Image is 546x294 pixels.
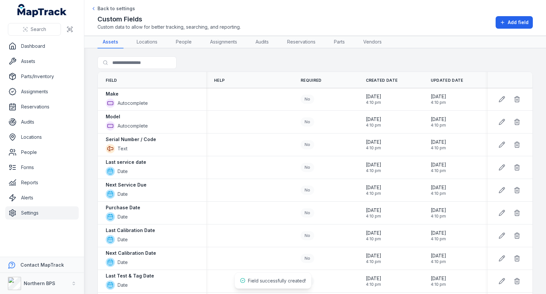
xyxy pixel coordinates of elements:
time: 03/09/2025, 4:10:52 pm [431,93,446,105]
a: Audits [5,115,79,129]
span: [DATE] [366,230,381,236]
time: 03/09/2025, 4:10:52 pm [366,93,381,105]
time: 03/09/2025, 4:10:52 pm [366,116,381,128]
span: [DATE] [431,139,446,145]
span: Autocomplete [118,100,148,106]
span: [DATE] [431,184,446,191]
time: 03/09/2025, 4:10:52 pm [431,275,446,287]
a: Alerts [5,191,79,204]
a: Locations [131,36,163,48]
span: Date [118,191,128,197]
span: 4:10 pm [366,168,381,173]
strong: Contact MapTrack [20,262,64,268]
time: 03/09/2025, 4:10:52 pm [431,184,446,196]
a: Settings [5,206,79,220]
strong: Northern BPS [24,280,55,286]
span: Help [214,78,225,83]
span: [DATE] [366,252,381,259]
span: Date [118,282,128,288]
span: Updated Date [431,78,463,83]
div: No [301,254,314,263]
span: [DATE] [366,139,381,145]
span: [DATE] [366,207,381,214]
span: 4:10 pm [431,236,446,242]
span: 4:10 pm [366,236,381,242]
span: [DATE] [431,252,446,259]
span: Date [118,214,128,220]
a: Assignments [205,36,242,48]
span: [DATE] [431,116,446,123]
a: Vendors [358,36,387,48]
span: Date [118,168,128,175]
a: Dashboard [5,40,79,53]
span: [DATE] [366,116,381,123]
span: Required [301,78,321,83]
span: 4:10 pm [431,100,446,105]
span: [DATE] [366,184,381,191]
span: 4:10 pm [431,168,446,173]
span: Search [31,26,46,33]
time: 03/09/2025, 4:10:52 pm [366,139,381,151]
button: Search [8,23,61,36]
a: Reservations [282,36,321,48]
span: 4:10 pm [366,282,381,287]
time: 03/09/2025, 4:10:52 pm [431,139,446,151]
div: No [301,231,314,240]
time: 03/09/2025, 4:10:52 pm [431,116,446,128]
a: Parts/Inventory [5,70,79,83]
a: People [171,36,197,48]
a: Back to settings [91,5,135,12]
span: 4:10 pm [366,123,381,128]
span: 4:10 pm [366,191,381,196]
time: 03/09/2025, 4:10:52 pm [366,162,381,173]
span: [DATE] [366,93,381,100]
strong: Next Calibration Date [106,250,156,256]
a: Assets [5,55,79,68]
span: [DATE] [431,275,446,282]
span: 4:10 pm [431,282,446,287]
time: 03/09/2025, 4:10:52 pm [366,207,381,219]
a: MapTrack [17,4,67,17]
a: Assignments [5,85,79,98]
button: Add field [496,16,533,29]
time: 03/09/2025, 4:10:52 pm [431,252,446,264]
span: 4:10 pm [431,214,446,219]
span: 4:10 pm [366,100,381,105]
strong: Model [106,113,120,120]
time: 03/09/2025, 4:10:52 pm [431,207,446,219]
time: 03/09/2025, 4:10:52 pm [431,162,446,173]
strong: Next Service Due [106,182,147,188]
span: 4:10 pm [431,145,446,151]
time: 03/09/2025, 4:10:52 pm [366,230,381,242]
time: 03/09/2025, 4:10:52 pm [431,230,446,242]
h2: Custom Fields [97,15,241,24]
span: [DATE] [431,162,446,168]
span: Created Date [366,78,398,83]
span: Text [118,145,127,152]
a: Forms [5,161,79,174]
strong: Purchase Date [106,204,140,211]
span: Autocomplete [118,123,148,129]
strong: Serial Number / Code [106,136,156,143]
span: [DATE] [431,207,446,214]
span: 4:10 pm [366,145,381,151]
a: People [5,146,79,159]
span: Date [118,236,128,243]
strong: Last service date [106,159,146,165]
span: Field successfully created! [248,278,306,283]
div: No [301,208,314,218]
a: Reservations [5,100,79,113]
span: Field [106,78,117,83]
div: No [301,163,314,172]
span: 4:10 pm [431,259,446,264]
span: [DATE] [431,230,446,236]
time: 03/09/2025, 4:10:52 pm [366,252,381,264]
span: Back to settings [97,5,135,12]
div: No [301,186,314,195]
a: Reports [5,176,79,189]
strong: Last Test & Tag Date [106,273,154,279]
time: 03/09/2025, 4:10:52 pm [366,275,381,287]
span: [DATE] [366,275,381,282]
a: Audits [250,36,274,48]
span: Date [118,259,128,266]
